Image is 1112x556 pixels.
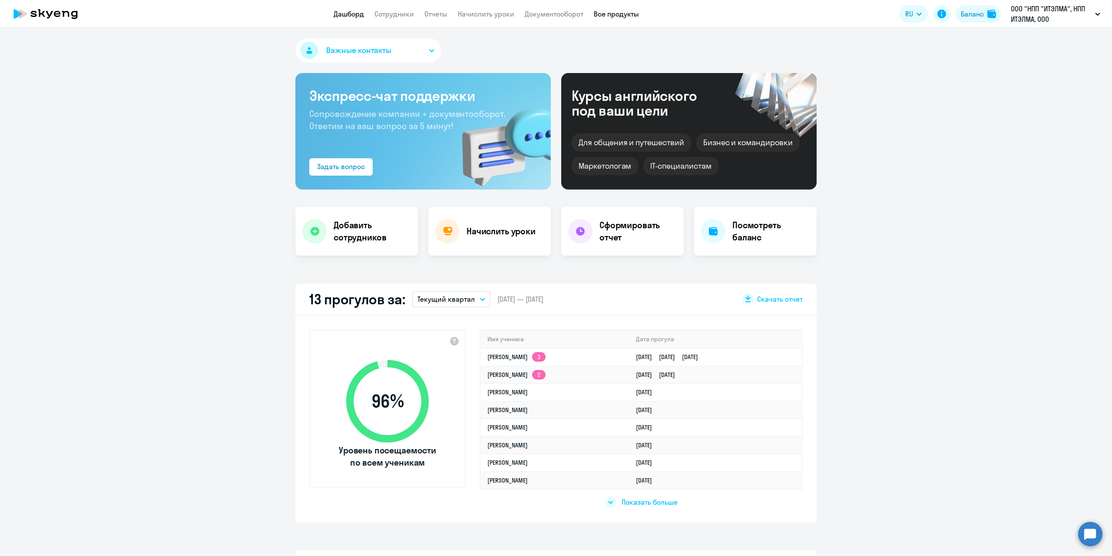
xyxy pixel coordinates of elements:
p: Текущий квартал [417,294,475,304]
a: Отчеты [424,10,447,18]
a: [DATE] [636,423,659,431]
a: [PERSON_NAME]3 [487,353,546,361]
div: Маркетологам [572,157,638,175]
a: [DATE][DATE] [636,371,682,379]
a: Документооборот [525,10,583,18]
a: [DATE] [636,406,659,414]
button: Балансbalance [956,5,1001,23]
a: [PERSON_NAME] [487,476,528,484]
a: [DATE] [636,476,659,484]
button: RU [899,5,928,23]
a: [PERSON_NAME]2 [487,371,546,379]
h2: 13 прогулов за: [309,290,405,308]
div: Задать вопрос [317,161,365,172]
a: Все продукты [594,10,639,18]
span: Уровень посещаемости по всем ученикам [338,444,437,469]
a: [PERSON_NAME] [487,423,528,431]
a: Дашборд [334,10,364,18]
h4: Добавить сотрудников [334,219,411,243]
a: [DATE] [636,388,659,396]
span: [DATE] — [DATE] [497,294,543,304]
a: [DATE] [636,459,659,466]
h4: Начислить уроки [467,225,536,237]
span: RU [905,9,913,19]
div: Бизнес и командировки [696,133,800,152]
a: Сотрудники [374,10,414,18]
div: Баланс [961,9,984,19]
div: Курсы английского под ваши цели [572,88,720,118]
app-skyeng-badge: 2 [532,370,546,380]
a: [DATE] [636,441,659,449]
img: balance [987,10,996,18]
a: [PERSON_NAME] [487,441,528,449]
h3: Экспресс-чат поддержки [309,87,537,104]
p: ООО "НПП "ИТЭЛМА", НПП ИТЭЛМА, ООО [1011,3,1092,24]
a: Начислить уроки [458,10,514,18]
span: 96 % [338,391,437,412]
a: [PERSON_NAME] [487,459,528,466]
th: Дата прогула [629,330,802,348]
span: Показать больше [622,497,678,507]
h4: Посмотреть баланс [732,219,810,243]
img: bg-img [450,92,551,190]
a: [PERSON_NAME] [487,406,528,414]
span: Скачать отчет [757,294,803,304]
button: Важные контакты [295,38,441,63]
app-skyeng-badge: 3 [532,352,546,362]
a: [PERSON_NAME] [487,388,528,396]
button: Задать вопрос [309,158,373,176]
button: ООО "НПП "ИТЭЛМА", НПП ИТЭЛМА, ООО [1006,3,1105,24]
span: Важные контакты [326,45,391,56]
button: Текущий квартал [412,291,490,307]
div: Для общения и путешествий [572,133,691,152]
th: Имя ученика [480,330,629,348]
a: [DATE][DATE][DATE] [636,353,705,361]
span: Сопровождение компании + документооборот. Ответим на ваш вопрос за 5 минут! [309,108,506,131]
div: IT-специалистам [643,157,718,175]
h4: Сформировать отчет [599,219,677,243]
